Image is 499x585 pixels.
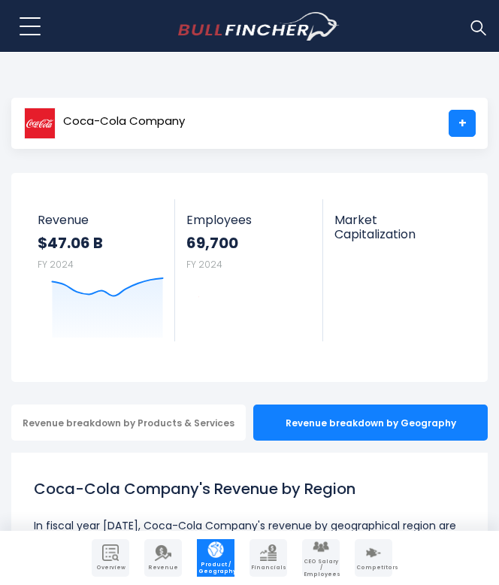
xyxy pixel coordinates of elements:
[304,559,338,577] span: CEO Salary / Employees
[186,233,311,253] strong: 69,700
[175,199,322,341] a: Employees 69,700 FY 2024
[251,565,286,571] span: Financials
[355,539,392,577] a: Company Competitors
[38,233,164,253] strong: $47.06 B
[144,539,182,577] a: Company Revenue
[178,12,340,41] img: bullfincher logo
[186,258,222,271] small: FY 2024
[24,108,56,139] img: KO logo
[323,199,471,259] a: Market Capitalization
[146,565,180,571] span: Revenue
[38,213,164,227] span: Revenue
[198,562,233,574] span: Product / Geography
[23,110,186,137] a: Coca-Cola Company
[34,477,465,500] h1: Coca-Cola Company's Revenue by Region
[249,539,287,577] a: Company Financials
[302,539,340,577] a: Company Employees
[26,199,175,341] a: Revenue $47.06 B FY 2024
[93,565,128,571] span: Overview
[92,539,129,577] a: Company Overview
[11,405,246,441] div: Revenue breakdown by Products & Services
[197,539,234,577] a: Company Product/Geography
[449,110,476,137] a: +
[356,565,391,571] span: Competitors
[38,258,74,271] small: FY 2024
[178,12,340,41] a: Go to homepage
[34,517,465,553] p: In fiscal year [DATE], Coca-Cola Company's revenue by geographical region are as follows:
[63,115,185,128] span: Coca-Cola Company
[186,213,311,227] span: Employees
[253,405,488,441] div: Revenue breakdown by Geography
[334,213,460,241] span: Market Capitalization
